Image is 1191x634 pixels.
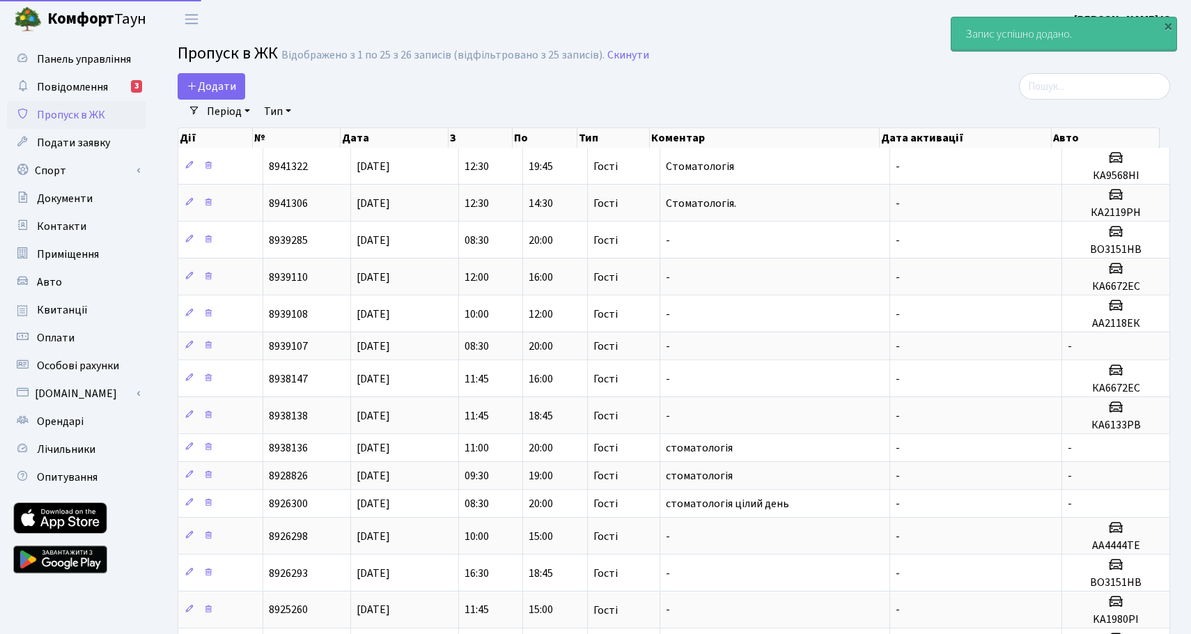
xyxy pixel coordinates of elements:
h5: ВО3151НВ [1068,576,1164,589]
h5: АА4444ТЕ [1068,539,1164,552]
span: [DATE] [357,233,390,248]
th: По [513,128,577,148]
span: 08:30 [465,339,489,354]
th: Дата активації [880,128,1052,148]
span: Гості [593,410,618,422]
a: Повідомлення3 [7,73,146,101]
a: Спорт [7,157,146,185]
span: Гості [593,531,618,542]
span: Повідомлення [37,79,108,95]
span: [DATE] [357,603,390,618]
span: 19:00 [529,468,553,484]
span: Подати заявку [37,135,110,150]
b: [PERSON_NAME] Ю. [1074,12,1174,27]
span: 20:00 [529,233,553,248]
span: 20:00 [529,440,553,456]
span: Особові рахунки [37,358,119,373]
h5: КА6672ЕС [1068,280,1164,293]
span: Гості [593,442,618,454]
span: [DATE] [357,468,390,484]
span: стоматологія [666,468,733,484]
span: - [666,270,670,285]
div: Запис успішно додано. [951,17,1176,51]
span: Пропуск в ЖК [37,107,105,123]
span: - [1068,468,1072,484]
span: - [896,196,900,211]
th: № [253,128,341,148]
span: - [896,233,900,248]
span: 16:00 [529,371,553,387]
th: Дата [341,128,449,148]
span: - [896,339,900,354]
a: Пропуск в ЖК [7,101,146,129]
span: 8941322 [269,159,308,174]
a: [DOMAIN_NAME] [7,380,146,408]
span: Пропуск в ЖК [178,41,278,65]
span: [DATE] [357,566,390,581]
a: Період [201,100,256,123]
span: 08:30 [465,496,489,511]
h5: КА6133РВ [1068,419,1164,432]
span: 8939107 [269,339,308,354]
span: 08:30 [465,233,489,248]
span: 15:00 [529,529,553,544]
span: Оплати [37,330,75,346]
span: - [1068,440,1072,456]
span: 12:00 [465,270,489,285]
span: Лічильники [37,442,95,457]
span: 16:00 [529,270,553,285]
span: 8926293 [269,566,308,581]
span: 10:00 [465,529,489,544]
span: 8928826 [269,468,308,484]
a: [PERSON_NAME] Ю. [1074,11,1174,28]
th: Авто [1052,128,1160,148]
span: - [666,566,670,581]
span: Гості [593,470,618,481]
h5: КА6672ЕС [1068,382,1164,395]
span: 16:30 [465,566,489,581]
span: [DATE] [357,196,390,211]
span: 14:30 [529,196,553,211]
a: Приміщення [7,240,146,268]
span: Авто [37,275,62,290]
span: - [666,408,670,424]
h5: КА2119РН [1068,206,1164,219]
span: - [666,339,670,354]
span: 18:45 [529,566,553,581]
span: - [896,408,900,424]
span: [DATE] [357,339,390,354]
span: Панель управління [37,52,131,67]
span: 8926300 [269,496,308,511]
span: 12:30 [465,159,489,174]
span: 8939285 [269,233,308,248]
a: Опитування [7,463,146,491]
span: - [896,468,900,484]
span: - [1068,496,1072,511]
h5: КА9568НІ [1068,169,1164,183]
span: Гості [593,198,618,209]
span: Гості [593,272,618,283]
span: - [1068,339,1072,354]
div: × [1161,19,1175,33]
span: 8926298 [269,529,308,544]
span: - [896,159,900,174]
h5: KA1980PI [1068,613,1164,626]
span: 12:00 [529,307,553,322]
span: [DATE] [357,270,390,285]
span: Гості [593,341,618,352]
b: Комфорт [47,8,114,30]
a: Додати [178,73,245,100]
span: 10:00 [465,307,489,322]
span: Квитанції [37,302,88,318]
span: стоматологія [666,440,733,456]
a: Подати заявку [7,129,146,157]
span: [DATE] [357,529,390,544]
span: - [896,440,900,456]
span: [DATE] [357,408,390,424]
th: Тип [577,128,651,148]
span: 8939110 [269,270,308,285]
a: Особові рахунки [7,352,146,380]
span: 11:45 [465,371,489,387]
span: - [896,307,900,322]
span: стоматологія цілий день [666,496,789,511]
